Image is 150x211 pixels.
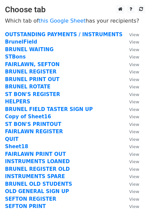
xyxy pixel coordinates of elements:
[5,181,72,187] a: BRUNEL OLD STUDENTS
[129,107,139,112] small: View
[5,166,70,172] a: BRUNEL REGISTER OLD
[122,203,139,209] a: View
[129,167,139,172] small: View
[129,32,139,37] small: View
[5,173,65,179] a: INSTRUMENTS SPARE
[5,76,59,82] a: BRUNEL PRINT OUT
[5,144,28,150] a: Sheet18
[5,203,46,209] a: SEFTON PRINT
[129,182,139,187] small: View
[129,114,139,119] small: View
[5,106,93,112] a: BRUNEL FIELD TASTER SIGN UP
[129,92,139,97] small: View
[38,18,86,24] a: this Google Sheet
[122,54,139,60] a: View
[122,99,139,105] a: View
[5,84,50,90] a: BRUNEL ROTATE
[5,196,56,202] a: SEFTON REGISTER
[5,91,60,97] a: ST BON'S REGISTER
[122,91,139,97] a: View
[5,47,53,53] a: BRUNEL WAITING
[122,188,139,194] a: View
[129,84,139,89] small: View
[129,129,139,134] small: View
[5,114,51,120] a: Copy of Sheet16
[122,47,139,53] a: View
[5,136,19,142] a: QUIT
[122,173,139,179] a: View
[5,54,26,60] a: STBons
[5,61,60,67] a: FAIRLAWN, SEFTON
[5,188,69,194] a: OLD GENERAL SIGN UP
[5,121,61,127] a: ST BON'S PRINTOUT
[122,121,139,127] a: View
[129,62,139,67] small: View
[5,158,70,164] a: INSTRUMENTS LOANED
[5,69,56,75] a: BRUNEL REGISTER
[122,76,139,82] a: View
[129,77,139,82] small: View
[5,39,37,45] a: BrunelField
[122,106,139,112] a: View
[122,114,139,120] a: View
[129,40,139,45] small: View
[122,158,139,164] a: View
[5,5,145,15] h3: Choose tab
[129,47,139,52] small: View
[129,204,139,209] small: View
[129,189,139,194] small: View
[122,144,139,150] a: View
[122,129,139,135] a: View
[5,32,122,38] a: OUTSTANDING PAYMENTS / INSTRUMENTS
[122,151,139,157] a: View
[122,166,139,172] a: View
[5,129,63,135] a: FAIRLAWN REGISTER
[129,144,139,149] small: View
[122,32,139,38] a: View
[122,69,139,75] a: View
[5,151,66,157] a: FAIRLAWN PRINT OUT
[129,99,139,104] small: View
[129,159,139,164] small: View
[129,122,139,127] small: View
[129,197,139,202] small: View
[122,136,139,142] a: View
[129,54,139,59] small: View
[129,137,139,142] small: View
[122,61,139,67] a: View
[122,181,139,187] a: View
[129,69,139,74] small: View
[5,99,30,105] a: HELPERS
[122,84,139,90] a: View
[5,17,145,24] p: Which tab of has your recipients?
[129,174,139,179] small: View
[122,39,139,45] a: View
[129,152,139,157] small: View
[122,196,139,202] a: View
